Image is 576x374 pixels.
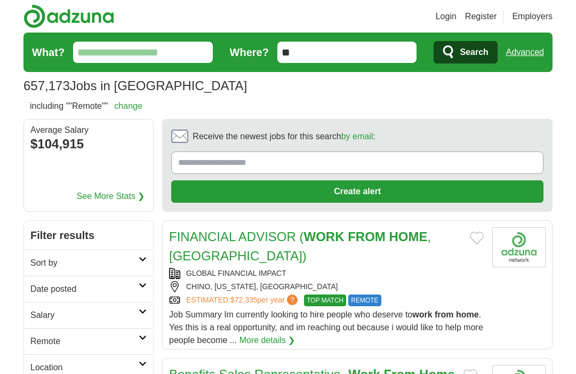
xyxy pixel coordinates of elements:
[24,221,153,250] h2: Filter results
[23,76,70,96] span: 657,173
[230,296,258,304] span: $72,335
[341,132,373,141] a: by email
[169,268,484,279] div: GLOBAL FINANCIAL IMPACT
[32,44,65,60] label: What?
[30,257,139,269] h2: Sort by
[30,309,139,322] h2: Salary
[30,134,147,154] div: $104,915
[434,41,497,63] button: Search
[24,276,153,302] a: Date posted
[435,310,454,319] strong: from
[169,310,483,345] span: Job Summary Im currently looking to hire people who deserve to . Yes this is a real opportunity, ...
[23,4,114,28] img: Adzuna logo
[456,310,479,319] strong: home
[193,130,375,143] span: Receive the newest jobs for this search :
[169,229,431,263] a: FINANCIAL ADVISOR (WORK FROM HOME, [GEOGRAPHIC_DATA])
[304,229,345,244] strong: WORK
[230,44,269,60] label: Where?
[348,295,381,306] span: REMOTE
[412,310,432,319] strong: work
[24,328,153,354] a: Remote
[30,283,139,296] h2: Date posted
[30,100,142,113] h2: including ""Remote""
[186,295,300,306] a: ESTIMATED:$72,335per year?
[169,281,484,292] div: CHINO, [US_STATE], [GEOGRAPHIC_DATA]
[239,334,295,347] a: More details ❯
[23,78,247,93] h1: Jobs in [GEOGRAPHIC_DATA]
[114,101,142,110] a: change
[348,229,386,244] strong: FROM
[30,361,139,374] h2: Location
[24,250,153,276] a: Sort by
[77,190,145,203] a: See More Stats ❯
[304,295,346,306] span: TOP MATCH
[506,42,544,63] a: Advanced
[460,42,488,63] span: Search
[436,10,457,23] a: Login
[389,229,427,244] strong: HOME
[492,227,546,267] img: Company logo
[30,126,147,134] div: Average Salary
[470,232,484,244] button: Add to favorite jobs
[24,302,153,328] a: Salary
[465,10,497,23] a: Register
[512,10,553,23] a: Employers
[30,335,139,348] h2: Remote
[287,295,298,305] span: ?
[171,180,543,203] button: Create alert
